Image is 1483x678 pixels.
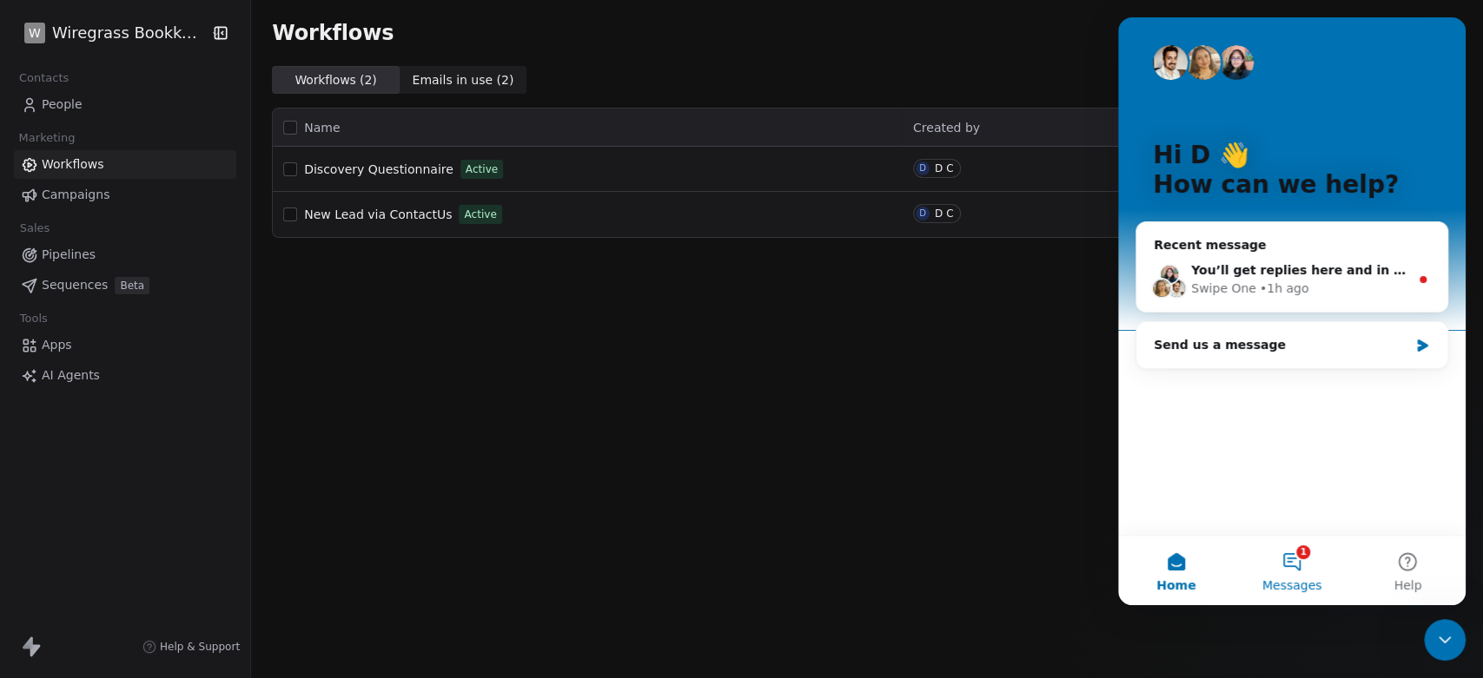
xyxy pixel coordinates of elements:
iframe: Intercom live chat [1118,17,1466,605]
span: Created by [913,121,980,135]
button: Help [232,518,348,588]
span: Active [466,161,498,177]
span: Beta [115,277,149,294]
span: Apps [42,336,72,354]
div: • 1h ago [142,262,191,280]
span: Marketing [11,125,83,151]
a: AI Agents [14,361,236,390]
span: People [42,95,83,114]
button: WWiregrass Bookkeeping [21,18,198,48]
span: Sales [12,215,57,241]
div: D C [935,162,954,174]
span: Help [275,562,303,574]
span: You’ll get replies here and in your email: ✉️ [EMAIL_ADDRESS][DOMAIN_NAME] Our usual reply time 🕒... [73,246,818,260]
div: Send us a message [17,304,330,352]
a: New Lead via ContactUs [304,206,452,223]
a: Discovery Questionnaire [304,161,454,178]
span: Pipelines [42,246,96,264]
div: Send us a message [36,319,290,337]
a: Help & Support [142,640,240,654]
div: D C [935,207,954,220]
div: Swipe One [73,262,138,280]
span: W [29,24,41,42]
span: Contacts [11,65,76,91]
span: Help & Support [160,640,240,654]
span: Tools [12,306,55,332]
span: Active [464,207,496,222]
a: People [14,90,236,119]
iframe: Intercom live chat [1424,619,1466,661]
a: Pipelines [14,240,236,269]
span: Name [304,119,340,137]
a: SequencesBeta [14,271,236,300]
div: D [919,207,926,221]
span: Discovery Questionnaire [304,162,454,176]
span: Workflows [272,21,394,45]
span: Sequences [42,276,108,294]
span: Campaigns [42,186,109,204]
a: Workflows [14,150,236,179]
a: Apps [14,331,236,359]
span: Home [38,562,77,574]
div: D [919,161,926,175]
span: Messages [144,562,204,574]
span: AI Agents [42,366,100,385]
a: Campaigns [14,181,236,209]
span: New Lead via ContactUs [304,207,452,221]
button: Messages [116,518,231,588]
span: Workflows [42,155,104,174]
span: Wiregrass Bookkeeping [52,22,206,44]
span: Emails in use ( 2 ) [412,71,513,89]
